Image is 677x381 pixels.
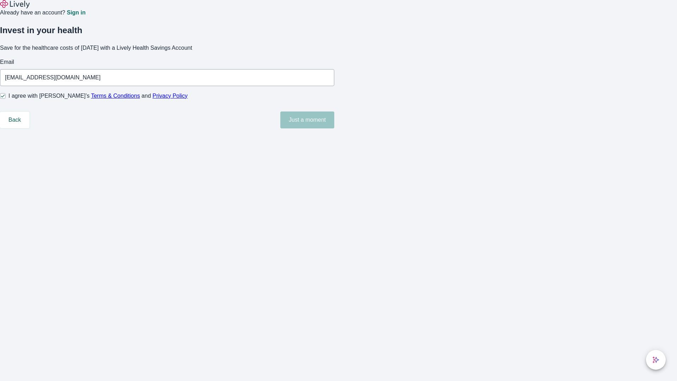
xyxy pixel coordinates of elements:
svg: Lively AI Assistant [652,356,659,363]
button: chat [646,350,666,370]
a: Sign in [67,10,85,16]
span: I agree with [PERSON_NAME]’s and [8,92,188,100]
a: Privacy Policy [153,93,188,99]
a: Terms & Conditions [91,93,140,99]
